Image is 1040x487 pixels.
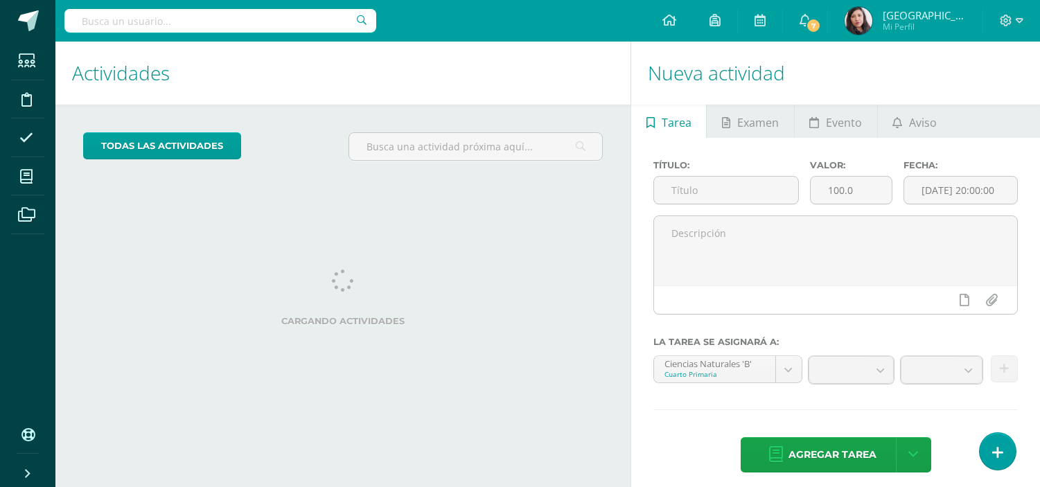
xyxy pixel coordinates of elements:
[631,105,706,138] a: Tarea
[909,106,937,139] span: Aviso
[654,356,801,382] a: Ciencias Naturales 'B'Cuarto Primaria
[64,9,376,33] input: Busca un usuario...
[654,177,798,204] input: Título
[845,7,872,35] img: 5e839c05b6bed1c0a903cd4cdbf87aa2.png
[904,177,1017,204] input: Fecha de entrega
[653,337,1018,347] label: La tarea se asignará a:
[648,42,1023,105] h1: Nueva actividad
[83,132,241,159] a: todas las Actividades
[788,438,876,472] span: Agregar tarea
[72,42,614,105] h1: Actividades
[349,133,602,160] input: Busca una actividad próxima aquí...
[883,21,966,33] span: Mi Perfil
[810,160,892,170] label: Valor:
[737,106,779,139] span: Examen
[662,106,691,139] span: Tarea
[664,369,764,379] div: Cuarto Primaria
[904,160,1018,170] label: Fecha:
[805,18,820,33] span: 7
[707,105,793,138] a: Examen
[664,356,764,369] div: Ciencias Naturales 'B'
[795,105,877,138] a: Evento
[826,106,862,139] span: Evento
[653,160,799,170] label: Título:
[883,8,966,22] span: [GEOGRAPHIC_DATA]
[811,177,892,204] input: Puntos máximos
[878,105,952,138] a: Aviso
[83,316,603,326] label: Cargando actividades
